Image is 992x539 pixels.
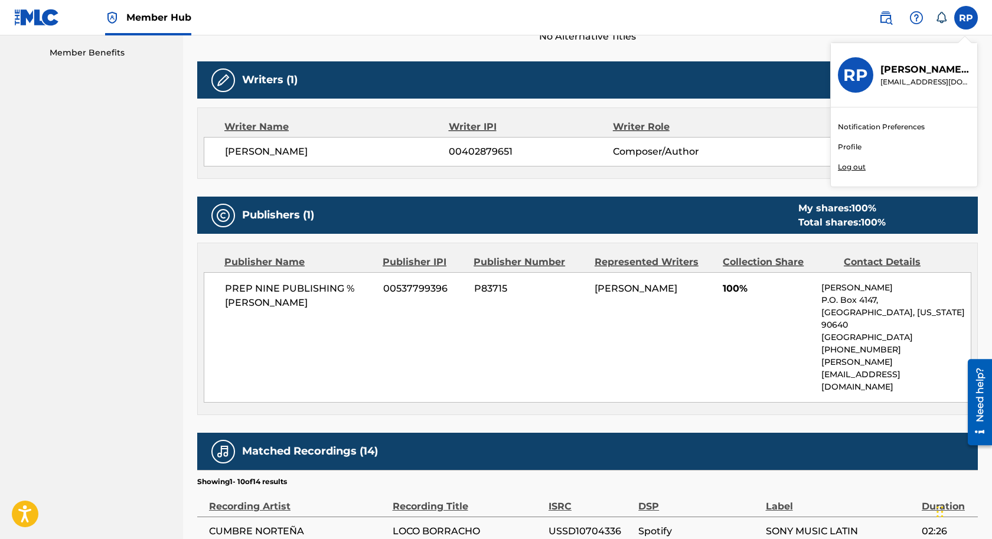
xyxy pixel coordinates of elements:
div: ISRC [549,487,632,514]
div: Notifications [935,12,947,24]
div: DSP [638,487,759,514]
div: Total shares: [798,215,886,230]
div: User Menu [954,6,978,30]
div: Recording Artist [209,487,387,514]
p: [PERSON_NAME][EMAIL_ADDRESS][DOMAIN_NAME] [821,356,971,393]
a: Notification Preferences [838,122,925,132]
span: P83715 [474,282,586,296]
img: Writers [216,73,230,87]
img: Top Rightsholder [105,11,119,25]
h5: Publishers (1) [242,208,314,222]
div: Help [905,6,928,30]
p: Roberto Perez [880,63,970,77]
div: Recording Title [393,487,543,514]
div: My shares: [798,201,886,215]
iframe: Resource Center [959,355,992,450]
p: mastemasdigital@gmail.com [880,77,970,87]
span: [PERSON_NAME] [595,283,677,294]
span: 02:26 [922,524,972,538]
div: Drag [936,494,944,530]
img: Publishers [216,208,230,223]
h5: Matched Recordings (14) [242,445,378,458]
iframe: Chat Widget [933,482,992,539]
span: SONY MUSIC LATIN [766,524,916,538]
p: Log out [838,162,866,172]
div: Publisher Number [474,255,586,269]
p: [GEOGRAPHIC_DATA], [US_STATE] 90640 [821,306,971,331]
img: search [879,11,893,25]
div: Writer Role [613,120,762,134]
a: Profile [838,142,862,152]
span: Member Hub [126,11,191,24]
div: Contact Details [844,255,956,269]
p: Showing 1 - 10 of 14 results [197,476,287,487]
div: Label [766,487,916,514]
img: Matched Recordings [216,445,230,459]
img: help [909,11,924,25]
p: P.O. Box 4147, [821,294,971,306]
div: Publisher IPI [383,255,465,269]
p: [GEOGRAPHIC_DATA] [821,331,971,344]
img: MLC Logo [14,9,60,26]
div: Collection Share [723,255,835,269]
h3: RP [843,65,868,86]
a: Member Benefits [50,47,169,59]
span: LOCO BORRACHO [393,524,543,538]
span: USSD10704336 [549,524,632,538]
h5: Writers (1) [242,73,298,87]
span: RP [959,11,973,25]
span: Spotify [638,524,759,538]
span: 00402879651 [449,145,613,159]
span: 00537799396 [383,282,465,296]
div: Duration [922,487,972,514]
div: Writer IPI [449,120,613,134]
span: 100 % [861,217,886,228]
span: No Alternative Titles [197,30,978,44]
span: [PERSON_NAME] [225,145,449,159]
div: Represented Writers [595,255,714,269]
span: PREP NINE PUBLISHING % [PERSON_NAME] [225,282,374,310]
div: Writer Name [224,120,449,134]
span: 100% [723,282,812,296]
a: Public Search [874,6,898,30]
div: Publisher Name [224,255,374,269]
p: [PERSON_NAME] [821,282,971,294]
p: [PHONE_NUMBER] [821,344,971,356]
span: Composer/Author [613,145,762,159]
span: 100 % [851,202,876,214]
span: CUMBRE NORTEÑA [209,524,387,538]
